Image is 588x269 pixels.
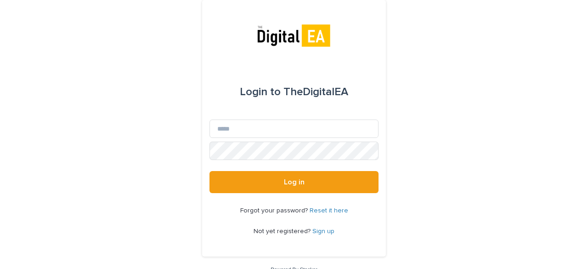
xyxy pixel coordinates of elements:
[240,79,348,105] div: TheDigitalEA
[254,228,312,235] span: Not yet registered?
[254,22,334,50] img: mpnAKsivTWiDOsumdcjk
[312,228,334,235] a: Sign up
[284,178,305,186] span: Log in
[240,86,281,97] span: Login to
[240,207,310,214] span: Forgot your password?
[209,171,379,193] button: Log in
[310,207,348,214] a: Reset it here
